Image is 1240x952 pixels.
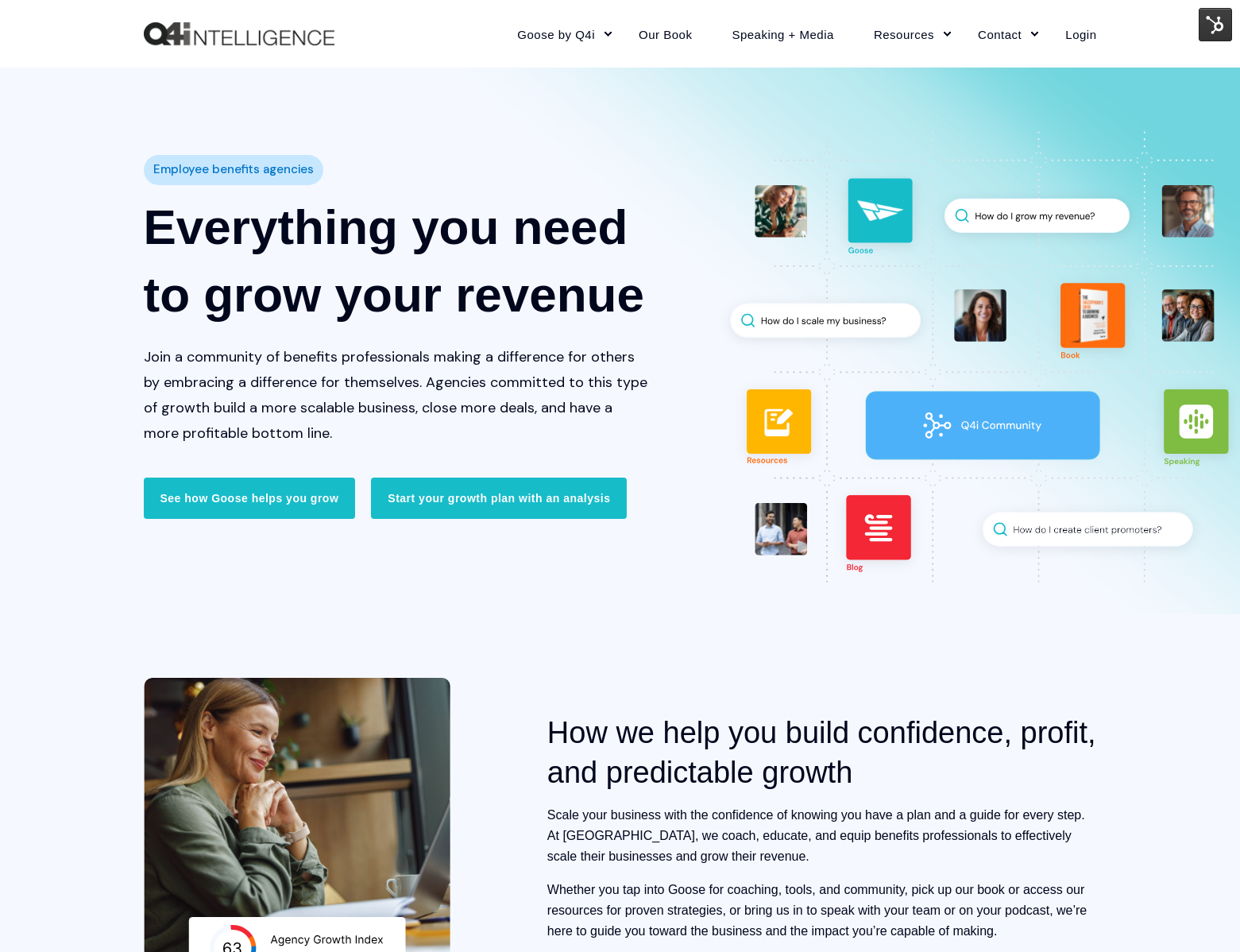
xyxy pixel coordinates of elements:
span: Employee benefits agencies [153,158,314,181]
h2: How we help you build confidence, profit, and predictable growth [547,713,1097,792]
p: Join a community of benefits professionals making a difference for others by embracing a differen... [144,344,649,446]
h1: Everything you need to grow your revenue [144,193,649,328]
a: Start your growth plan with an analysis [371,478,627,519]
a: Back to Home [144,22,334,46]
p: Whether you tap into Goose for coaching, tools, and community, pick up our book or access our res... [547,880,1097,942]
a: See how Goose helps you grow [144,478,356,519]
p: Scale your business with the confidence of knowing you have a plan and a guide for every step. At... [547,805,1097,867]
img: Q4intelligence, LLC logo [144,22,334,46]
img: HubSpot Tools Menu Toggle [1199,8,1232,41]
